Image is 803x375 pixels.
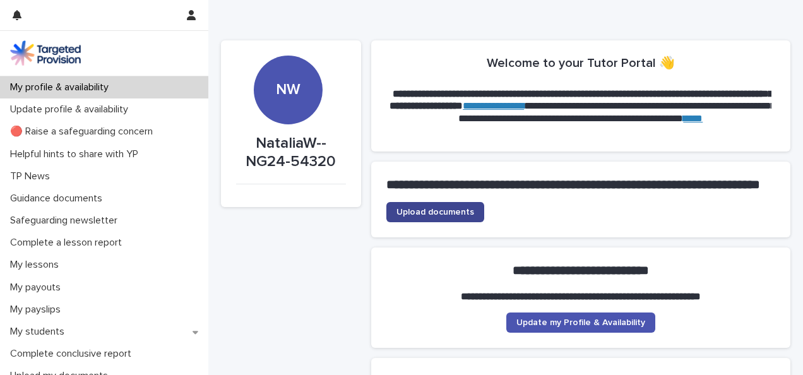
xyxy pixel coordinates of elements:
a: Update my Profile & Availability [506,312,655,333]
div: NW [254,12,323,99]
p: Safeguarding newsletter [5,215,128,227]
p: TP News [5,170,60,182]
img: M5nRWzHhSzIhMunXDL62 [10,40,81,66]
span: Upload documents [396,208,474,217]
p: Guidance documents [5,193,112,205]
p: My students [5,326,74,338]
p: Update profile & availability [5,104,138,116]
p: Helpful hints to share with YP [5,148,148,160]
p: My payouts [5,282,71,294]
p: Complete a lesson report [5,237,132,249]
p: 🔴 Raise a safeguarding concern [5,126,163,138]
p: My profile & availability [5,81,119,93]
p: Complete conclusive report [5,348,141,360]
a: Upload documents [386,202,484,222]
p: My payslips [5,304,71,316]
p: NataliaW--NG24-54320 [236,134,346,171]
h2: Welcome to your Tutor Portal 👋 [487,56,675,71]
span: Update my Profile & Availability [516,318,645,327]
p: My lessons [5,259,69,271]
